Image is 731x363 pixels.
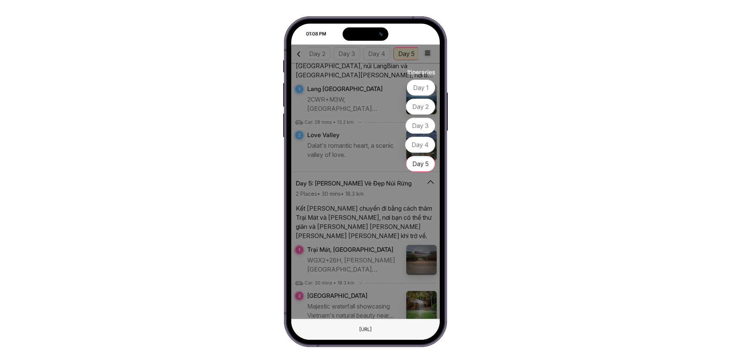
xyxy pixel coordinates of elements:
div: 01:08 PM [292,30,330,37]
span: Day 3 [412,121,429,130]
span: Day 2 [412,102,429,111]
div: Itineraries [407,67,435,77]
span: Day 4 [412,140,429,149]
span: Day 5 [412,159,429,168]
div: This is a fake element. To change the URL just use the Browser text field on the top. [353,325,378,334]
span: Day 1 [413,83,429,92]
